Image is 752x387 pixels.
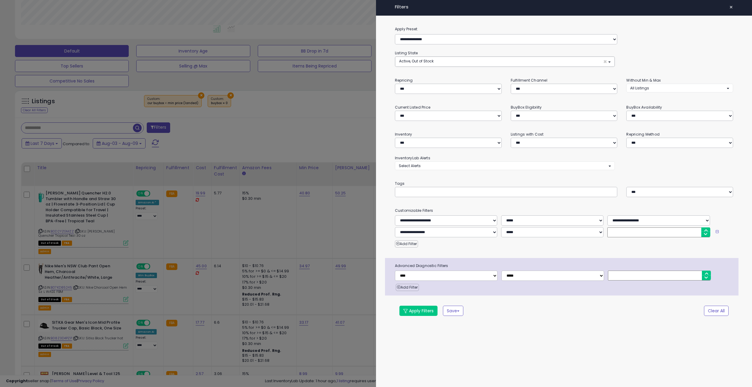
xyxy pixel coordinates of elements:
span: Active, Out of Stock [399,58,434,64]
button: Active, Out of Stock × [395,57,615,67]
small: Fulfillment Channel [511,78,547,83]
small: Customizable Filters [390,207,738,214]
small: BuyBox Availability [626,105,662,110]
button: Apply Filters [399,306,438,316]
button: All Listings [626,84,733,92]
small: BuyBox Eligibility [511,105,542,110]
small: Inventory [395,132,412,137]
span: × [603,58,607,65]
small: Current Listed Price [395,105,430,110]
small: Tags [390,180,738,187]
h4: Filters [395,4,733,10]
small: Repricing [395,78,413,83]
small: Without Min & Max [626,78,661,83]
button: × [727,3,735,11]
button: Add Filter [395,240,418,247]
small: Listings with Cost [511,132,544,137]
button: Save [443,306,463,316]
button: Add Filter [396,284,419,291]
span: Advanced Diagnostic Filters [390,262,739,269]
span: All Listings [630,85,649,91]
button: Select Alerts [395,161,615,170]
small: InventoryLab Alerts [395,155,430,160]
small: Listing State [395,50,418,55]
span: × [729,3,733,11]
small: Repricing Method [626,132,660,137]
label: Apply Preset: [390,26,738,32]
span: Select Alerts [399,163,421,168]
button: Clear All [704,306,729,316]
